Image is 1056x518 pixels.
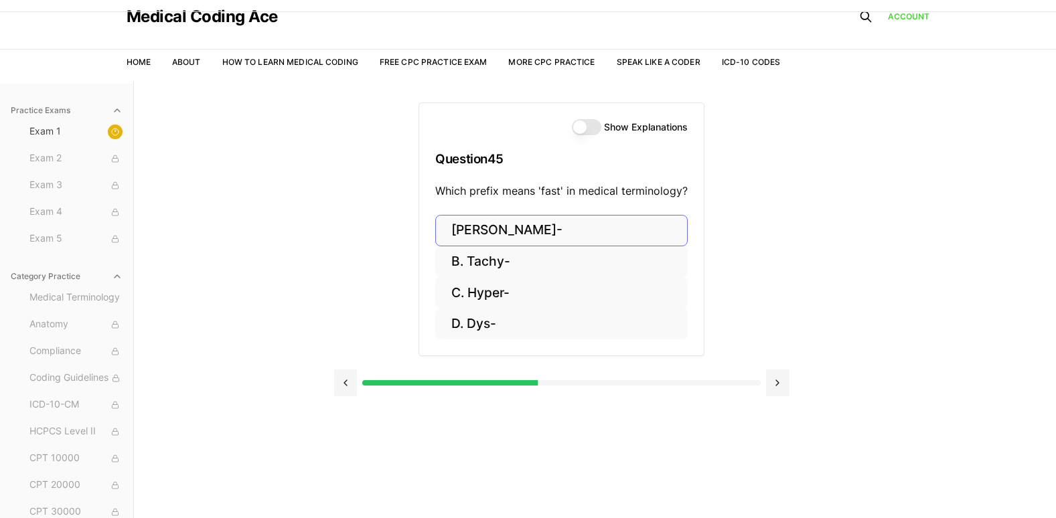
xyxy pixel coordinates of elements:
span: CPT 10000 [29,451,123,466]
button: Exam 1 [24,121,128,143]
a: Home [127,57,151,67]
button: Anatomy [24,314,128,335]
a: More CPC Practice [508,57,595,67]
button: Practice Exams [5,100,128,121]
span: HCPCS Level II [29,424,123,439]
p: Which prefix means 'fast' in medical terminology? [435,183,688,199]
a: About [172,57,201,67]
button: B. Tachy- [435,246,688,278]
span: Medical Terminology [29,290,123,305]
button: Exam 5 [24,228,128,250]
button: CPT 20000 [24,474,128,496]
button: CPT 10000 [24,448,128,469]
span: Exam 2 [29,151,123,166]
a: How to Learn Medical Coding [222,57,358,67]
span: Compliance [29,344,123,359]
button: Compliance [24,341,128,362]
button: Exam 2 [24,148,128,169]
span: Exam 1 [29,124,123,139]
button: Exam 4 [24,201,128,223]
button: C. Hyper- [435,277,688,309]
a: Speak Like a Coder [617,57,700,67]
label: Show Explanations [604,122,688,132]
button: [PERSON_NAME]- [435,215,688,246]
span: Coding Guidelines [29,371,123,385]
button: Category Practice [5,266,128,287]
button: D. Dys- [435,309,688,340]
span: Exam 3 [29,178,123,193]
a: Account [888,11,930,23]
button: Coding Guidelines [24,367,128,389]
span: Anatomy [29,317,123,332]
span: ICD-10-CM [29,398,123,412]
button: HCPCS Level II [24,421,128,442]
span: CPT 20000 [29,478,123,493]
h3: Question 45 [435,139,688,179]
a: Medical Coding Ace [127,9,278,25]
span: Exam 4 [29,205,123,220]
button: Medical Terminology [24,287,128,309]
span: Exam 5 [29,232,123,246]
button: Exam 3 [24,175,128,196]
button: ICD-10-CM [24,394,128,416]
a: Free CPC Practice Exam [380,57,487,67]
a: ICD-10 Codes [722,57,780,67]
